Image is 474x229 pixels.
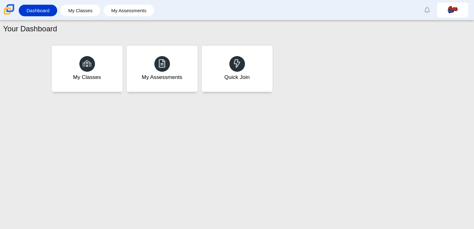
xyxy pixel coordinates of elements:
a: Quick Join [201,45,273,92]
div: My Classes [73,73,101,81]
a: Carmen School of Science & Technology [2,12,16,17]
div: My Assessments [142,73,182,81]
a: My Classes [63,5,97,16]
a: My Assessments [126,45,198,92]
a: Alerts [420,3,434,17]
a: mileykis.ortizrive.75vKfe [437,3,468,18]
a: My Classes [51,45,123,92]
img: mileykis.ortizrive.75vKfe [448,5,458,15]
a: Dashboard [22,5,54,16]
a: My Assessments [107,5,151,16]
div: Quick Join [224,73,250,81]
img: Carmen School of Science & Technology [2,3,16,16]
h1: Your Dashboard [3,23,57,34]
